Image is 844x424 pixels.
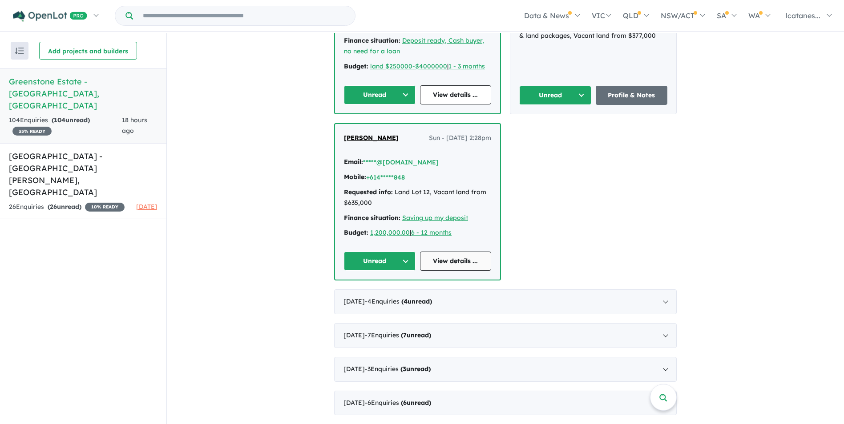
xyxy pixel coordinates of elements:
[420,85,492,104] a: View details ...
[344,133,399,144] a: [PERSON_NAME]
[402,214,468,222] a: Saving up my deposit
[344,134,399,142] span: [PERSON_NAME]
[401,331,431,339] strong: ( unread)
[370,228,410,236] a: 1,200,000.00
[136,203,157,211] span: [DATE]
[448,62,485,70] a: 1 - 3 months
[429,133,491,144] span: Sun - [DATE] 2:28pm
[344,214,400,222] strong: Finance situation:
[401,297,432,305] strong: ( unread)
[344,36,484,55] a: Deposit ready, Cash buyer, no need for a loan
[365,297,432,305] span: - 4 Enquir ies
[344,252,416,271] button: Unread
[403,365,406,373] span: 3
[344,173,366,181] strong: Mobile:
[13,11,87,22] img: Openlot PRO Logo White
[54,116,65,124] span: 104
[365,365,431,373] span: - 3 Enquir ies
[334,289,677,314] div: [DATE]
[420,252,492,271] a: View details ...
[344,228,491,238] div: |
[344,188,393,196] strong: Requested info:
[403,331,407,339] span: 7
[519,86,591,105] button: Unread
[344,187,491,208] div: Land Lot 12, Vacant land from $635,000
[344,85,416,104] button: Unread
[9,150,157,198] h5: [GEOGRAPHIC_DATA] - [GEOGRAPHIC_DATA][PERSON_NAME] , [GEOGRAPHIC_DATA]
[12,127,52,136] span: 35 % READY
[48,203,81,211] strong: ( unread)
[85,203,125,212] span: 10 % READY
[365,399,431,407] span: - 6 Enquir ies
[122,116,147,135] span: 18 hours ago
[596,86,668,105] a: Profile & Notes
[344,61,491,72] div: |
[344,228,368,236] strong: Budget:
[370,62,447,70] a: land $250000-$4000000
[344,158,363,166] strong: Email:
[404,297,408,305] span: 4
[786,11,820,20] span: lcatanes...
[9,115,122,136] div: 104 Enquir ies
[39,42,137,60] button: Add projects and builders
[344,62,368,70] strong: Budget:
[344,36,400,44] strong: Finance situation:
[334,391,677,416] div: [DATE]
[365,331,431,339] span: - 7 Enquir ies
[403,399,407,407] span: 6
[400,365,431,373] strong: ( unread)
[334,357,677,382] div: [DATE]
[9,202,125,212] div: 26 Enquir ies
[9,76,157,112] h5: Greenstone Estate - [GEOGRAPHIC_DATA] , [GEOGRAPHIC_DATA]
[135,6,353,25] input: Try estate name, suburb, builder or developer
[334,323,677,348] div: [DATE]
[50,203,57,211] span: 26
[15,48,24,54] img: sort.svg
[411,228,452,236] a: 6 - 12 months
[52,116,90,124] strong: ( unread)
[401,399,431,407] strong: ( unread)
